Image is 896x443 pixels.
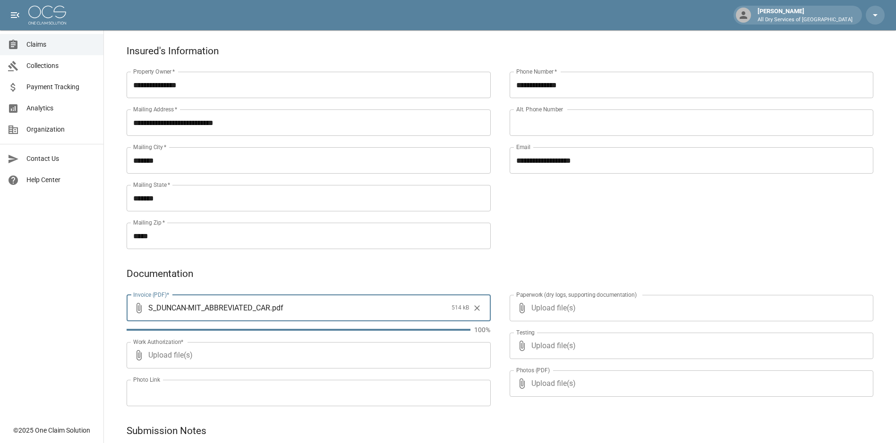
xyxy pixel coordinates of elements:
[270,302,283,313] span: . pdf
[148,342,465,368] span: Upload file(s)
[133,143,167,151] label: Mailing City
[470,301,484,315] button: Clear
[516,291,637,299] label: Paperwork (dry logs, supporting documentation)
[516,366,550,374] label: Photos (PDF)
[133,291,170,299] label: Invoice (PDF)*
[26,61,96,71] span: Collections
[6,6,25,25] button: open drawer
[531,370,848,397] span: Upload file(s)
[516,67,557,75] label: Phone Number
[474,325,491,334] p: 100%
[133,218,165,226] label: Mailing Zip
[133,105,177,113] label: Mailing Address
[26,40,96,50] span: Claims
[758,16,853,24] p: All Dry Services of [GEOGRAPHIC_DATA]
[133,338,184,346] label: Work Authorization*
[26,175,96,185] span: Help Center
[13,426,90,435] div: © 2025 One Claim Solution
[133,376,160,384] label: Photo Link
[28,6,66,25] img: ocs-logo-white-transparent.png
[516,143,530,151] label: Email
[516,105,563,113] label: Alt. Phone Number
[26,103,96,113] span: Analytics
[133,181,170,189] label: Mailing State
[531,295,848,321] span: Upload file(s)
[452,303,469,313] span: 514 kB
[531,333,848,359] span: Upload file(s)
[26,154,96,164] span: Contact Us
[133,67,175,75] label: Property Owner
[516,328,535,336] label: Testing
[26,125,96,134] span: Organization
[754,7,856,24] div: [PERSON_NAME]
[26,82,96,92] span: Payment Tracking
[148,302,270,313] span: S_DUNCAN-MIT_ABBREVIATED_CAR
